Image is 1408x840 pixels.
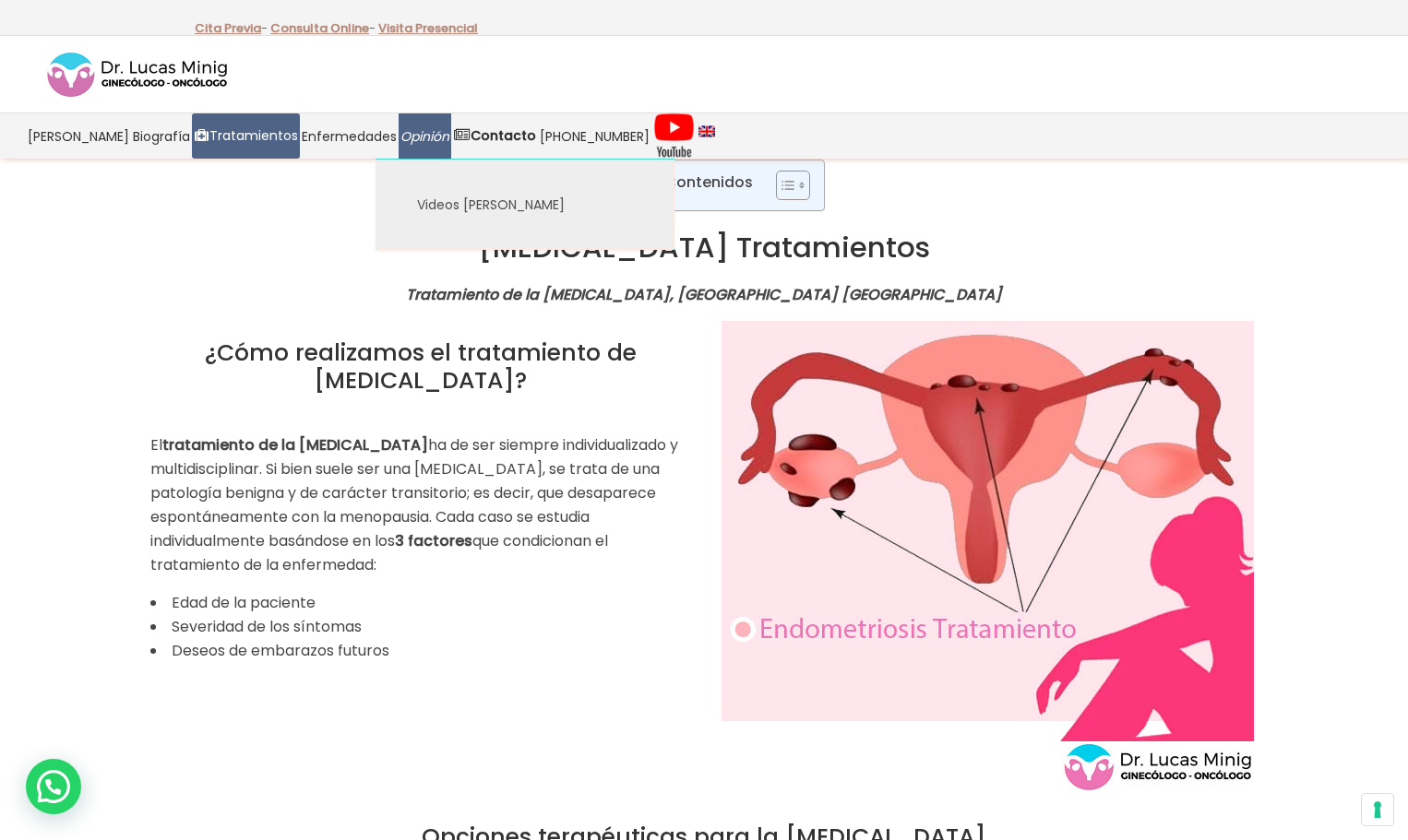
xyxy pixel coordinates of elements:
[451,113,538,159] a: Contacto
[150,339,690,395] h2: ¿Cómo realizamos el tratamiento de [MEDICAL_DATA]?
[150,639,690,663] li: Deseos de embarazos futuros
[376,188,674,221] a: Videos [PERSON_NAME]
[162,434,428,455] strong: tratamiento de la [MEDICAL_DATA]
[270,19,369,37] a: Consulta Online
[192,113,300,159] a: Tratamientos
[300,113,399,159] a: Enfermedades
[653,112,695,159] img: Videos Youtube Ginecología
[698,125,715,136] img: language english
[697,113,717,159] a: language english
[399,113,451,159] a: Opinión
[417,195,565,214] span: Videos [PERSON_NAME]
[133,125,190,147] span: Biografía
[400,125,449,147] span: Opinión
[762,170,805,201] a: Toggle Table of Content
[195,19,261,37] a: Cita Previa
[378,19,478,37] a: Visita Presencial
[651,113,697,159] a: Videos Youtube Ginecología
[1362,794,1393,825] button: Sus preferencias de consentimiento para tecnologías de seguimiento
[195,17,268,41] p: -
[471,126,536,145] strong: Contacto
[395,530,472,551] strong: 3 factores
[540,125,650,147] span: [PHONE_NUMBER]
[150,591,690,615] li: Edad de la paciente
[26,759,81,814] div: WhatsApp contact
[150,433,690,577] p: El ha de ser siempre individualizado y multidisciplinar. Si bien suele ser una [MEDICAL_DATA], se...
[406,284,1002,305] strong: Tratamiento de la [MEDICAL_DATA], [GEOGRAPHIC_DATA] [GEOGRAPHIC_DATA]
[131,113,192,159] a: Biografía
[538,113,651,159] a: [PHONE_NUMBER]
[270,17,376,41] p: -
[26,113,131,159] a: [PERSON_NAME]
[302,125,397,147] span: Enfermedades
[594,172,753,193] p: Tabla de Contenidos
[28,125,129,147] span: [PERSON_NAME]
[209,125,298,147] span: Tratamientos
[722,321,1254,793] img: Endometriosis Tratamiento en España
[150,615,690,639] li: Severidad de los síntomas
